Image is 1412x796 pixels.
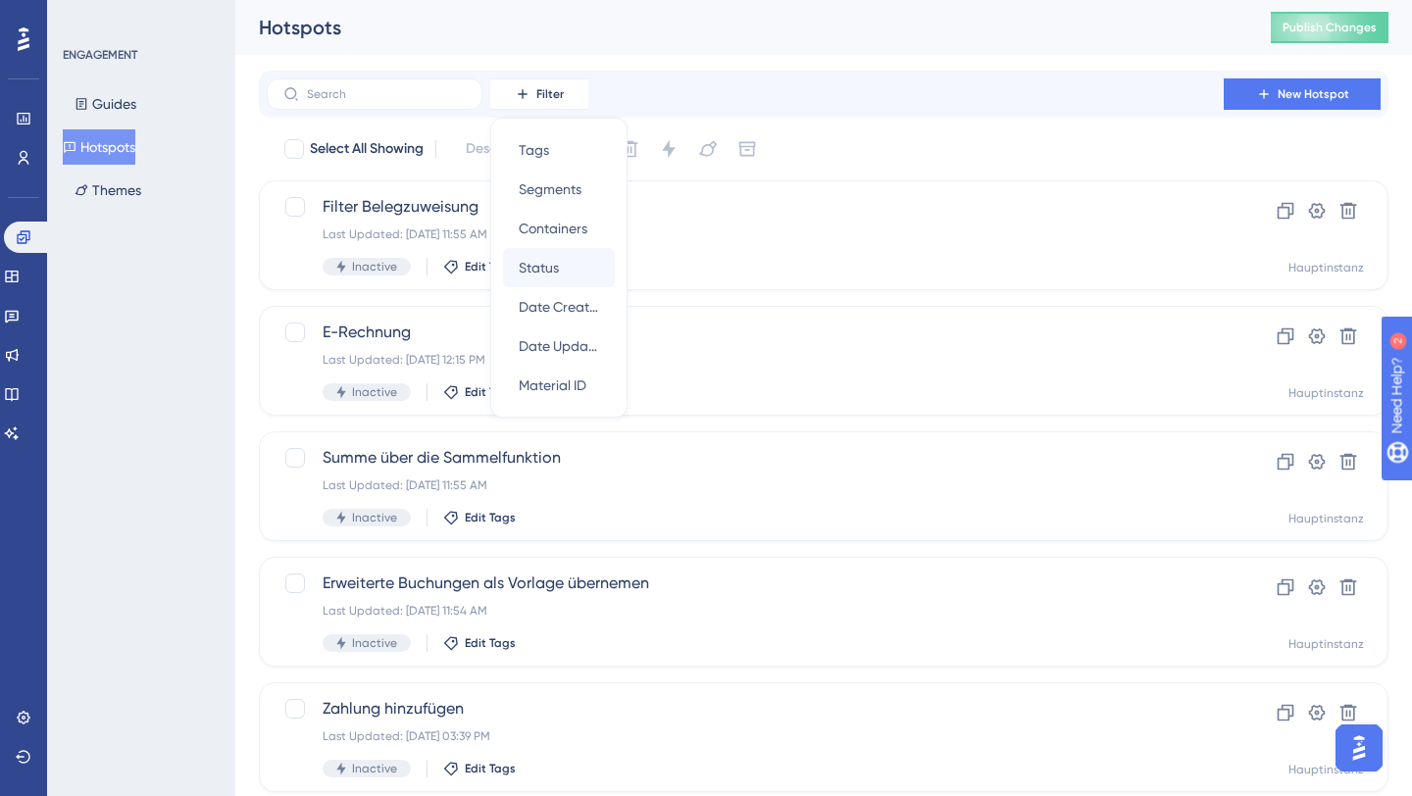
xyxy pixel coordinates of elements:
span: Deselect [466,137,521,161]
button: Edit Tags [443,510,516,525]
button: Filter [490,78,588,110]
button: Edit Tags [443,259,516,274]
button: Themes [63,173,153,208]
span: Inactive [352,761,397,776]
span: Edit Tags [465,259,516,274]
span: Summe über die Sammelfunktion [323,446,1168,470]
span: Publish Changes [1283,20,1377,35]
span: Erweiterte Buchungen als Vorlage übernemen [323,572,1168,595]
button: Tags [503,130,615,170]
span: Select All Showing [310,137,424,161]
div: Hotspots [259,14,1222,41]
span: Material ID [519,373,586,397]
span: Edit Tags [465,761,516,776]
span: Zahlung hinzufügen [323,697,1168,721]
span: Inactive [352,384,397,400]
div: ENGAGEMENT [63,47,137,63]
span: Inactive [352,510,397,525]
div: Last Updated: [DATE] 11:54 AM [323,603,1168,619]
button: Segments [503,170,615,209]
span: New Hotspot [1278,86,1349,102]
span: Tags [519,138,549,162]
span: Inactive [352,259,397,274]
div: Hauptinstanz [1288,511,1364,526]
button: Edit Tags [443,384,516,400]
button: Edit Tags [443,761,516,776]
span: Inactive [352,635,397,651]
button: Hotspots [63,129,135,165]
button: Publish Changes [1271,12,1388,43]
button: Date Updated [503,326,615,366]
div: Hauptinstanz [1288,260,1364,275]
div: 2 [136,10,142,25]
div: Hauptinstanz [1288,762,1364,777]
div: Last Updated: [DATE] 03:39 PM [323,728,1168,744]
span: Filter Belegzuweisung [323,195,1168,219]
button: New Hotspot [1224,78,1381,110]
button: Date Created [503,287,615,326]
button: Containers [503,209,615,248]
span: Date Updated [519,334,599,358]
span: E-Rechnung [323,321,1168,344]
span: Date Created [519,295,599,319]
div: Last Updated: [DATE] 11:55 AM [323,226,1168,242]
div: Hauptinstanz [1288,636,1364,652]
span: Status [519,256,559,279]
div: Last Updated: [DATE] 12:15 PM [323,352,1168,368]
span: Edit Tags [465,384,516,400]
span: Need Help? [46,5,123,28]
button: Material ID [503,366,615,405]
iframe: UserGuiding AI Assistant Launcher [1330,719,1388,777]
div: Hauptinstanz [1288,385,1364,401]
button: Guides [63,86,148,122]
input: Search [307,87,466,101]
button: Status [503,248,615,287]
button: Edit Tags [443,635,516,651]
span: Edit Tags [465,635,516,651]
span: Edit Tags [465,510,516,525]
span: Filter [536,86,564,102]
span: Containers [519,217,587,240]
button: Deselect [448,131,538,167]
span: Segments [519,177,581,201]
div: Last Updated: [DATE] 11:55 AM [323,477,1168,493]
